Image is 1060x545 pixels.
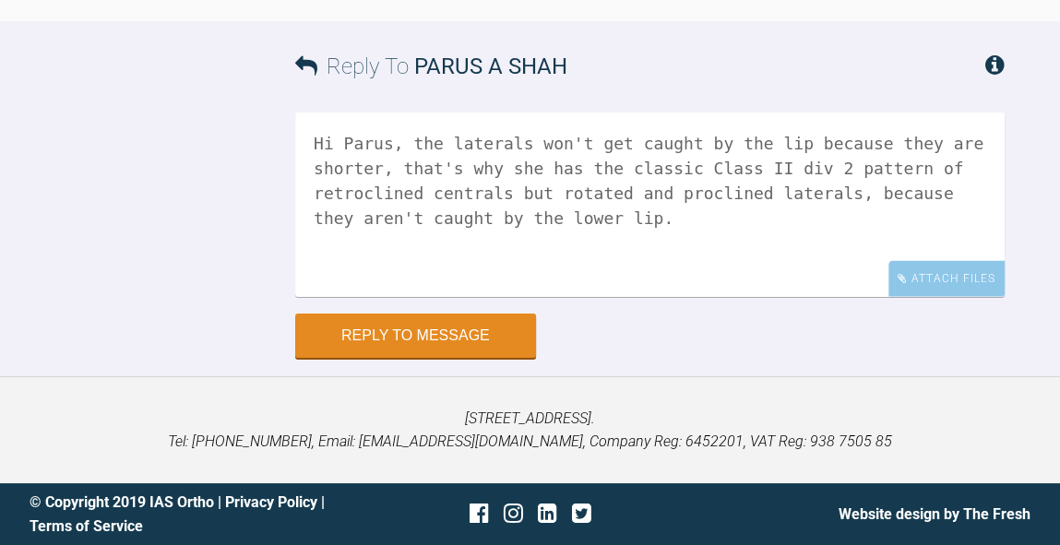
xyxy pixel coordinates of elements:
[839,505,1030,523] a: Website design by The Fresh
[225,493,317,511] a: Privacy Policy
[30,491,363,538] div: © Copyright 2019 IAS Ortho | |
[295,113,1005,297] textarea: Hi Parus, the laterals won't get caught by the lip because they are shorter, that's why she has t...
[30,517,143,535] a: Terms of Service
[30,407,1030,454] p: [STREET_ADDRESS]. Tel: [PHONE_NUMBER], Email: [EMAIL_ADDRESS][DOMAIN_NAME], Company Reg: 6452201,...
[888,261,1005,297] div: Attach Files
[414,53,567,79] span: PARUS A SHAH
[295,314,536,358] button: Reply to Message
[295,49,567,84] h3: Reply To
